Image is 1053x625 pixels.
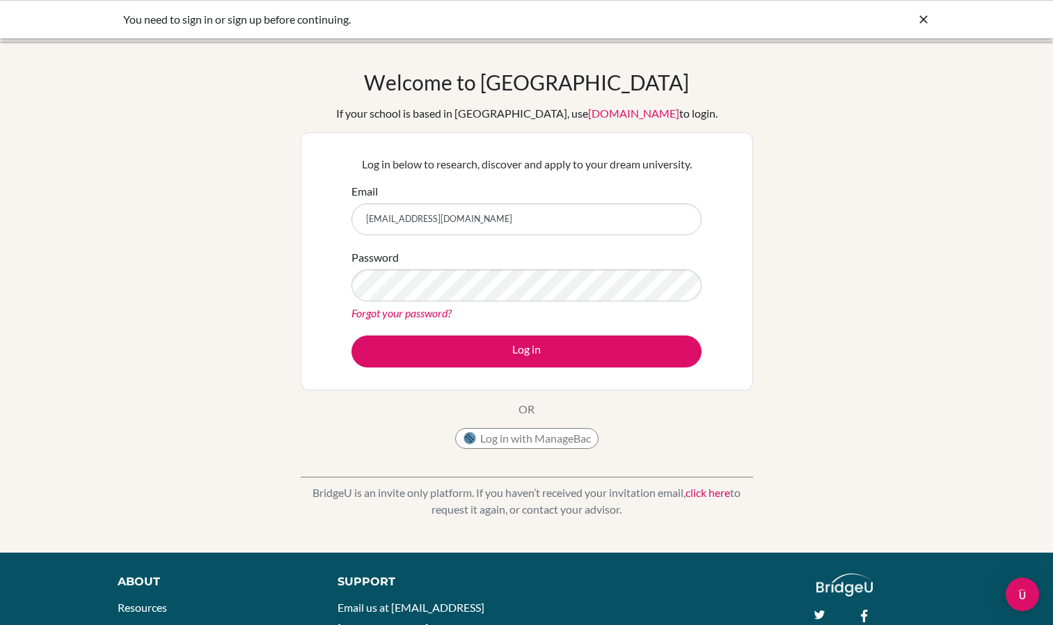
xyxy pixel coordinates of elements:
[518,401,535,418] p: OR
[1006,578,1039,611] div: Open Intercom Messenger
[816,573,873,596] img: logo_white@2x-f4f0deed5e89b7ecb1c2cc34c3e3d731f90f0f143d5ea2071677605dd97b5244.png
[118,601,167,614] a: Resources
[588,106,679,120] a: [DOMAIN_NAME]
[364,70,689,95] h1: Welcome to [GEOGRAPHIC_DATA]
[455,428,599,449] button: Log in with ManageBac
[336,105,718,122] div: If your school is based in [GEOGRAPHIC_DATA], use to login.
[686,486,730,499] a: click here
[351,183,378,200] label: Email
[351,156,702,173] p: Log in below to research, discover and apply to your dream university.
[338,573,512,590] div: Support
[301,484,753,518] p: BridgeU is an invite only platform. If you haven’t received your invitation email, to request it ...
[351,335,702,367] button: Log in
[118,573,306,590] div: About
[123,11,722,28] div: You need to sign in or sign up before continuing.
[351,306,452,319] a: Forgot your password?
[351,249,399,266] label: Password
